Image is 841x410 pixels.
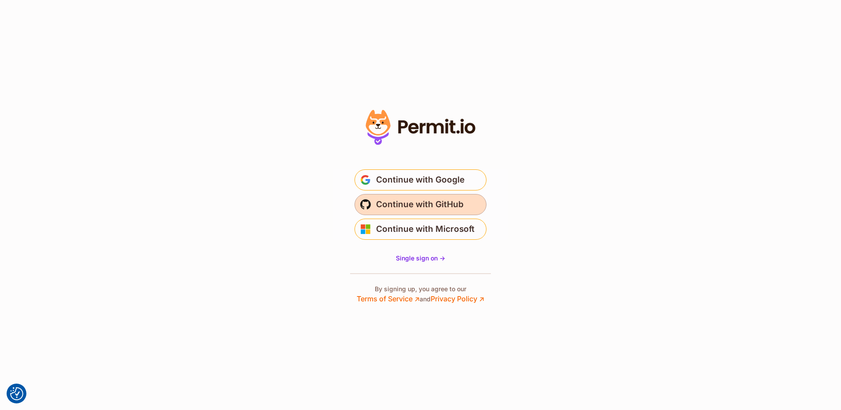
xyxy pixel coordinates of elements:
img: Revisit consent button [10,387,23,400]
button: Continue with Microsoft [355,219,486,240]
a: Terms of Service ↗ [357,294,420,303]
span: Continue with GitHub [376,198,464,212]
a: Privacy Policy ↗ [431,294,484,303]
button: Continue with GitHub [355,194,486,215]
a: Single sign on -> [396,254,445,263]
button: Continue with Google [355,169,486,190]
span: Continue with Google [376,173,464,187]
button: Consent Preferences [10,387,23,400]
p: By signing up, you agree to our and [357,285,484,304]
span: Continue with Microsoft [376,222,475,236]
